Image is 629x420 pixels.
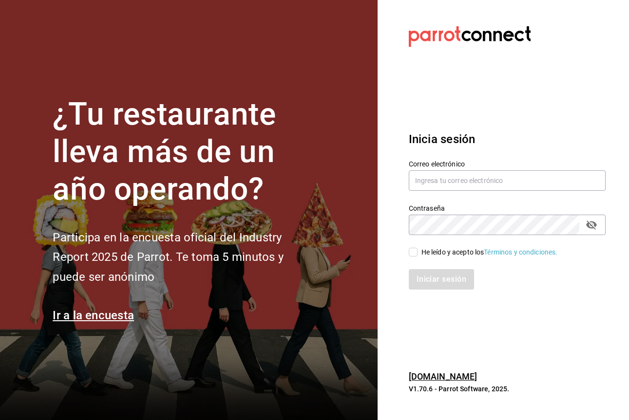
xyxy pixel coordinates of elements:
[583,217,600,233] button: passwordField
[409,161,606,167] label: Correo electrónico
[53,96,316,208] h1: ¿Tu restaurante lleva más de un año operando?
[53,228,316,287] h2: Participa en la encuesta oficial del Industry Report 2025 de Parrot. Te toma 5 minutos y puede se...
[53,309,134,322] a: Ir a la encuesta
[421,247,558,257] div: He leído y acepto los
[409,371,477,382] a: [DOMAIN_NAME]
[409,170,606,191] input: Ingresa tu correo electrónico
[484,248,557,256] a: Términos y condiciones.
[409,205,606,212] label: Contraseña
[409,384,606,394] p: V1.70.6 - Parrot Software, 2025.
[409,130,606,148] h3: Inicia sesión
